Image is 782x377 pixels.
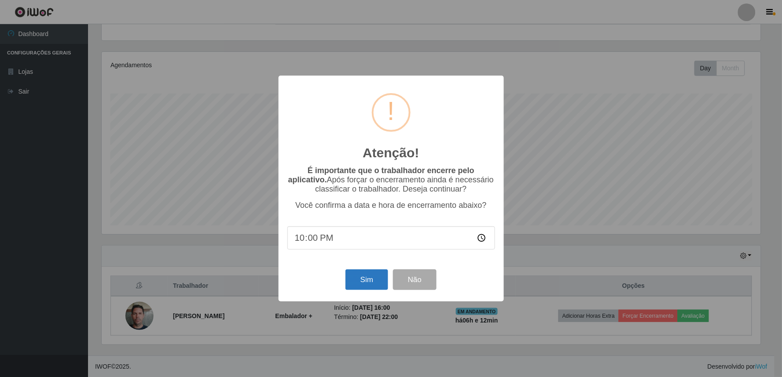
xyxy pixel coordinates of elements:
[287,166,495,194] p: Após forçar o encerramento ainda é necessário classificar o trabalhador. Deseja continuar?
[363,145,419,161] h2: Atenção!
[287,201,495,210] p: Você confirma a data e hora de encerramento abaixo?
[288,166,474,184] b: É importante que o trabalhador encerre pelo aplicativo.
[393,269,437,290] button: Não
[345,269,388,290] button: Sim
